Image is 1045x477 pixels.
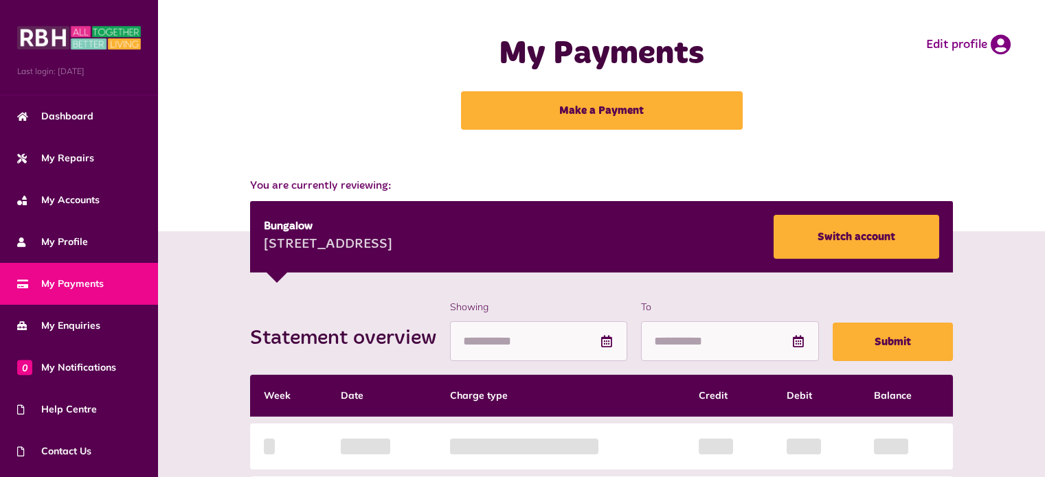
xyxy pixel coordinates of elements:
span: My Repairs [17,151,94,165]
span: You are currently reviewing: [250,178,952,194]
a: Make a Payment [461,91,743,130]
div: [STREET_ADDRESS] [264,235,392,255]
span: My Notifications [17,360,116,375]
img: MyRBH [17,24,141,51]
span: My Enquiries [17,318,100,333]
span: Help Centre [17,402,97,417]
span: Last login: [DATE] [17,65,141,78]
span: 0 [17,360,32,375]
a: Switch account [774,215,939,259]
span: My Payments [17,277,104,291]
span: My Accounts [17,193,100,207]
span: My Profile [17,235,88,249]
h1: My Payments [394,34,810,74]
a: Edit profile [926,34,1011,55]
div: Bungalow [264,218,392,235]
span: Contact Us [17,444,91,458]
span: Dashboard [17,109,93,124]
